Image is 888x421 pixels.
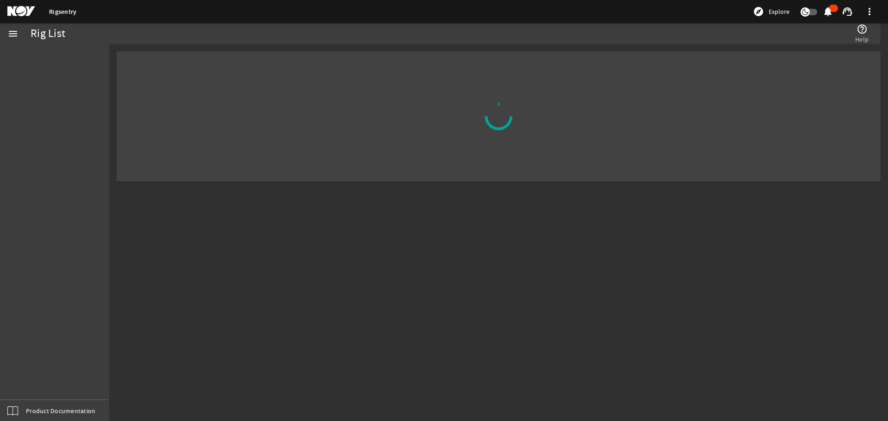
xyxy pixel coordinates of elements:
span: Explore [769,7,789,16]
div: Rig List [31,29,65,38]
span: Product Documentation [26,406,95,415]
button: Explore [749,4,793,19]
mat-icon: menu [7,28,18,39]
button: more_vert [858,0,881,23]
mat-icon: help_outline [857,24,868,35]
mat-icon: explore [753,6,764,17]
a: Rigsentry [49,7,76,16]
span: Help [855,35,869,44]
mat-icon: support_agent [842,6,853,17]
mat-icon: notifications [822,6,833,17]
